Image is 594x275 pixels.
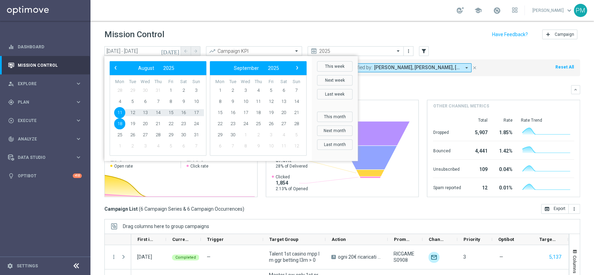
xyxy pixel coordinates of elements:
i: add [545,32,551,37]
i: [DATE] [161,48,180,54]
button: Next week [317,75,353,86]
span: 5 [291,129,302,140]
span: First in Range [137,237,154,242]
span: 30 [227,129,238,140]
button: ‹ [111,64,120,73]
div: person_search Explore keyboard_arrow_right [8,81,82,87]
span: 24 [191,118,202,129]
span: 5 [165,140,176,152]
i: keyboard_arrow_right [75,154,82,161]
span: 27 [140,129,151,140]
div: Data Studio keyboard_arrow_right [8,155,82,160]
span: Optibot [498,237,514,242]
span: Analyze [18,137,75,141]
a: Mission Control [18,56,82,74]
th: weekday [126,79,139,85]
span: 7 [152,96,164,107]
colored-tag: Completed [172,254,199,260]
button: 2025 [159,64,179,73]
span: 31 [191,129,202,140]
input: Select date range [104,46,181,56]
span: 12 [291,140,302,152]
span: 19 [127,118,138,129]
span: Priority [464,237,480,242]
a: [PERSON_NAME]keyboard_arrow_down [532,5,574,16]
i: more_vert [406,48,411,54]
div: 4,441 [469,145,487,156]
th: weekday [277,79,290,85]
span: Click rate [190,163,208,169]
div: 0.04% [496,163,512,174]
span: 3 [463,254,466,260]
div: 11 Aug 2025, Monday [137,254,152,260]
span: 14 [291,96,302,107]
span: Plan [18,100,75,104]
div: Optibot [8,167,82,185]
div: 109 [469,163,487,174]
span: 4 [114,96,125,107]
span: Promotions [394,237,411,242]
div: Execute [8,118,75,124]
span: — [499,254,503,260]
i: arrow_back [183,49,188,54]
span: 9 [227,96,238,107]
span: 25 [114,129,125,140]
i: keyboard_arrow_right [75,80,82,87]
h4: Other channel metrics [433,103,489,109]
span: Explore [18,82,75,86]
span: 20 [278,107,289,118]
span: 26 [127,129,138,140]
div: Plan [8,99,75,105]
span: 1,854 [276,180,308,186]
button: › [292,64,301,73]
span: Targeted Customers [539,237,556,242]
span: 10 [240,96,251,107]
i: lightbulb [8,173,14,179]
span: Drag columns here to group campaigns [123,224,209,229]
span: 7 [227,140,238,152]
div: Total [469,118,487,123]
button: gps_fixed Plan keyboard_arrow_right [8,99,82,105]
i: keyboard_arrow_down [573,87,578,92]
span: 23 [178,118,189,129]
span: 3 [266,129,277,140]
span: ‹ [111,63,120,72]
button: lightbulb Optibot +10 [8,173,82,179]
span: September [234,65,259,71]
button: arrow_back [181,46,191,56]
span: 22 [214,118,225,129]
button: [DATE] [160,46,181,57]
div: PM [574,4,587,17]
span: 19 [266,107,277,118]
span: August [138,65,154,71]
span: 22 [165,118,176,129]
span: Channel [429,237,445,242]
span: 7 [291,85,302,96]
button: Mission Control [8,63,82,68]
span: 8 [240,140,251,152]
span: 8 [165,96,176,107]
span: Columns [572,256,578,273]
span: Data Studio [18,155,75,160]
span: 12 [266,96,277,107]
button: arrow_forward [191,46,200,56]
span: 21 [291,107,302,118]
span: 27 [278,118,289,129]
img: Optimail [428,252,439,263]
div: Analyze [8,136,75,142]
i: open_in_browser [544,206,550,212]
span: 3 [240,85,251,96]
button: add Campaign [542,30,577,39]
div: 12 [469,181,487,193]
span: 15 [165,107,176,118]
span: 16 [178,107,189,118]
span: 3 [140,140,151,152]
span: 16 [227,107,238,118]
span: school [474,7,482,14]
ng-select: 2025 [308,46,404,56]
div: Unsubscribed [433,163,461,174]
span: Clicked [276,174,308,180]
span: Completed [175,255,196,260]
